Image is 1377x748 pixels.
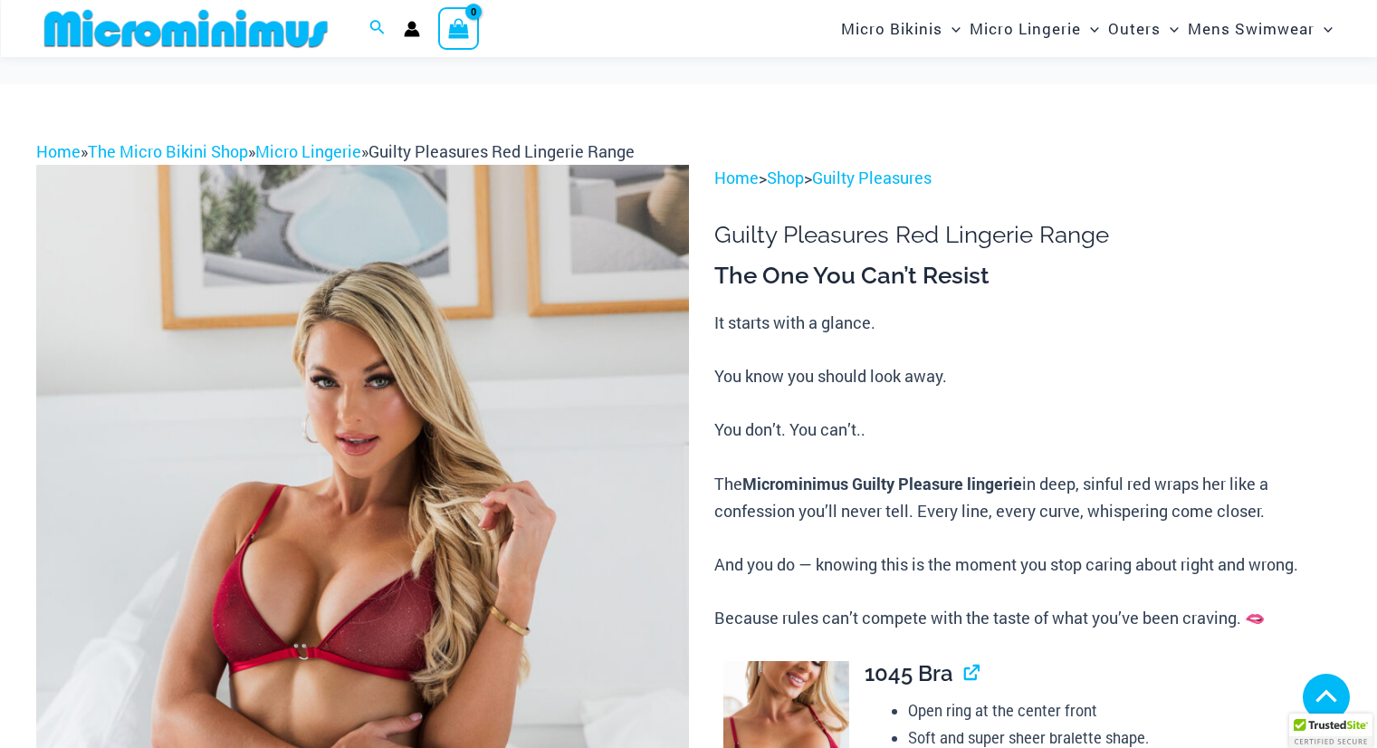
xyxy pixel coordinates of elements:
span: » » » [36,140,635,162]
span: Menu Toggle [1161,5,1179,52]
b: Microminimus Guilty Pleasure lingerie [742,473,1022,494]
img: MM SHOP LOGO FLAT [37,8,335,49]
span: Menu Toggle [1081,5,1099,52]
a: Home [36,140,81,162]
div: TrustedSite Certified [1289,714,1372,748]
a: Micro BikinisMenu ToggleMenu Toggle [837,5,965,52]
a: View Shopping Cart, empty [438,7,480,49]
nav: Site Navigation [834,3,1341,54]
span: Mens Swimwear [1188,5,1315,52]
a: Micro LingerieMenu ToggleMenu Toggle [965,5,1104,52]
a: Shop [767,167,804,188]
a: Mens SwimwearMenu ToggleMenu Toggle [1183,5,1337,52]
span: Menu Toggle [942,5,961,52]
a: Guilty Pleasures [812,167,932,188]
span: Guilty Pleasures Red Lingerie Range [368,140,635,162]
a: Micro Lingerie [255,140,361,162]
a: OutersMenu ToggleMenu Toggle [1104,5,1183,52]
h3: The One You Can’t Resist [714,261,1341,292]
span: Outers [1108,5,1161,52]
a: Account icon link [404,21,420,37]
p: It starts with a glance. You know you should look away. You don’t. You can’t.. The in deep, sinfu... [714,310,1341,632]
p: > > [714,165,1341,192]
a: Search icon link [369,17,386,41]
span: Menu Toggle [1315,5,1333,52]
li: Open ring at the center front [908,697,1341,724]
a: The Micro Bikini Shop [88,140,248,162]
span: 1045 Bra [865,660,953,686]
span: Micro Bikinis [841,5,942,52]
span: Micro Lingerie [970,5,1081,52]
h1: Guilty Pleasures Red Lingerie Range [714,221,1341,249]
a: Home [714,167,759,188]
